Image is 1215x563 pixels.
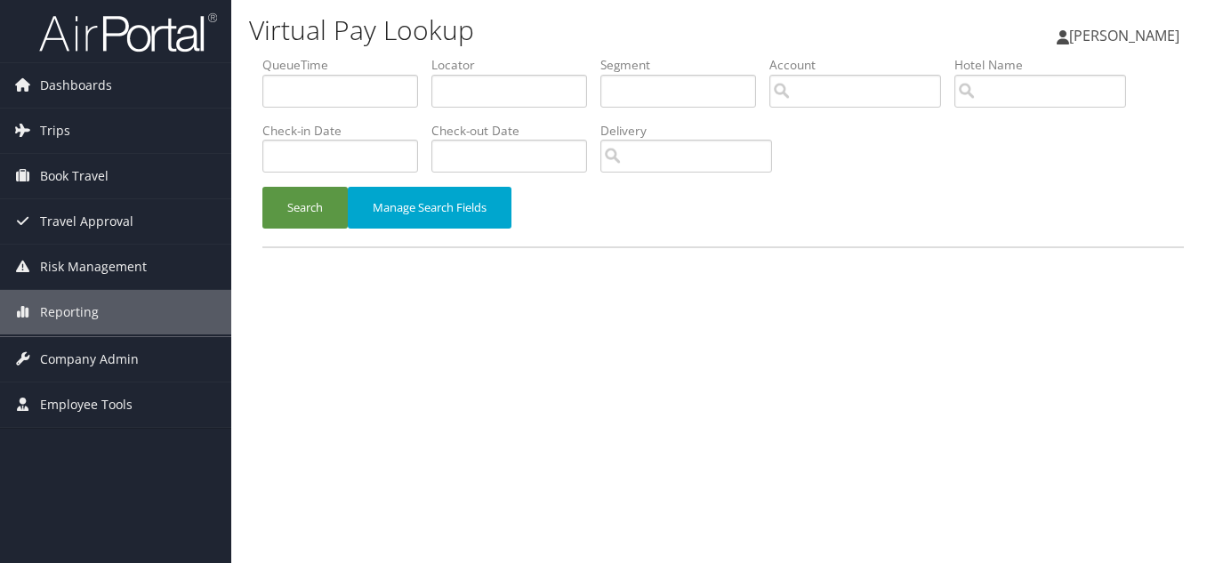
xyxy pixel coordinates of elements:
label: Delivery [600,122,785,140]
span: Travel Approval [40,199,133,244]
span: Book Travel [40,154,109,198]
span: Dashboards [40,63,112,108]
label: Check-out Date [431,122,600,140]
img: airportal-logo.png [39,12,217,53]
span: [PERSON_NAME] [1069,26,1179,45]
span: Employee Tools [40,382,133,427]
label: Locator [431,56,600,74]
button: Search [262,187,348,229]
button: Manage Search Fields [348,187,511,229]
label: Account [769,56,954,74]
label: QueueTime [262,56,431,74]
a: [PERSON_NAME] [1057,9,1197,62]
span: Reporting [40,290,99,334]
span: Trips [40,109,70,153]
label: Hotel Name [954,56,1139,74]
span: Risk Management [40,245,147,289]
label: Segment [600,56,769,74]
span: Company Admin [40,337,139,382]
h1: Virtual Pay Lookup [249,12,881,49]
label: Check-in Date [262,122,431,140]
